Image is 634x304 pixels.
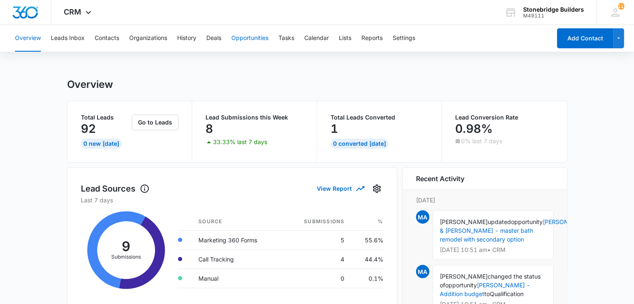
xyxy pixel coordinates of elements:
[283,249,351,269] td: 4
[393,25,415,52] button: Settings
[205,115,303,120] p: Lead Submissions this Week
[490,290,524,297] span: Qualification
[351,213,383,231] th: %
[283,213,351,231] th: Submissions
[51,25,85,52] button: Leads Inbox
[440,273,541,289] span: changed the status of
[95,25,119,52] button: Contacts
[132,119,178,126] a: Go to Leads
[64,7,81,16] span: CRM
[81,182,150,195] h1: Lead Sources
[192,213,283,231] th: Source
[132,115,178,130] button: Go to Leads
[129,25,167,52] button: Organizations
[206,25,221,52] button: Deals
[416,210,429,224] span: MA
[440,247,546,253] p: [DATE] 10:51 am • CRM
[213,139,267,145] p: 33.33% last 7 days
[278,25,294,52] button: Tasks
[81,115,130,120] p: Total Leads
[618,3,624,10] span: 112
[370,182,383,195] button: Settings
[361,25,383,52] button: Reports
[445,282,477,289] span: opportunity
[283,230,351,249] td: 5
[192,249,283,269] td: Call Tracking
[81,122,96,135] p: 92
[331,122,338,135] p: 1
[484,290,490,297] span: to
[231,25,268,52] button: Opportunities
[523,13,584,19] div: account id
[618,3,624,10] div: notifications count
[455,122,493,135] p: 0.98%
[81,196,383,204] p: Last 7 days
[557,28,613,48] button: Add Contact
[205,122,213,135] p: 8
[440,218,488,225] span: [PERSON_NAME]
[339,25,351,52] button: Lists
[351,249,383,269] td: 44.4%
[283,269,351,288] td: 0
[304,25,329,52] button: Calendar
[67,78,113,91] h1: Overview
[440,218,591,243] a: [PERSON_NAME] & [PERSON_NAME] - master bath remodel with secondary option
[192,269,283,288] td: Manual
[192,230,283,249] td: Marketing 360 Forms
[461,138,502,144] p: 0% last 7 days
[488,218,511,225] span: updated
[331,139,388,149] div: 0 Converted [DATE]
[351,230,383,249] td: 55.6%
[440,273,488,280] span: [PERSON_NAME]
[455,115,554,120] p: Lead Conversion Rate
[511,218,543,225] span: opportunity
[331,115,429,120] p: Total Leads Converted
[440,282,530,297] a: [PERSON_NAME] - Addition budget
[81,139,122,149] div: 0 New [DATE]
[416,174,464,184] h6: Recent Activity
[317,181,363,196] button: View Report
[351,269,383,288] td: 0.1%
[416,196,554,204] p: [DATE]
[15,25,41,52] button: Overview
[177,25,196,52] button: History
[523,6,584,13] div: account name
[416,265,429,278] span: MA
